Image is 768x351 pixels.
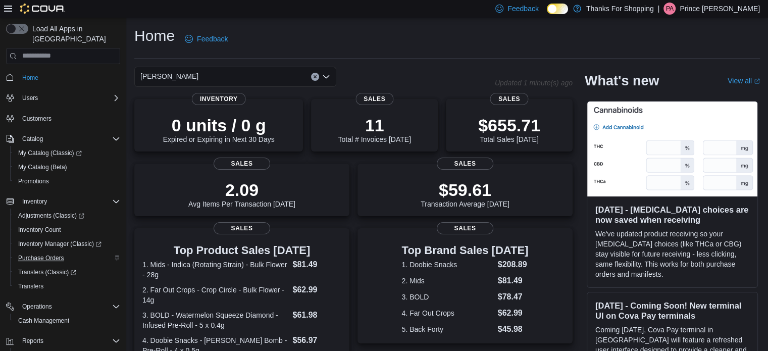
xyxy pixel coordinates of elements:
p: $59.61 [421,180,509,200]
span: Adjustments (Classic) [14,210,120,222]
span: Reports [18,335,120,347]
span: Cash Management [18,317,69,325]
dd: $208.89 [498,259,529,271]
a: Adjustments (Classic) [14,210,88,222]
p: 2.09 [188,180,295,200]
span: Purchase Orders [14,252,120,264]
span: My Catalog (Beta) [14,161,120,173]
a: Feedback [181,29,232,49]
p: Thanks For Shopping [586,3,654,15]
button: Customers [2,111,124,126]
a: Purchase Orders [14,252,68,264]
span: Dark Mode [547,14,547,15]
button: Home [2,70,124,85]
span: PA [666,3,674,15]
a: Transfers (Classic) [10,265,124,279]
button: Catalog [18,133,47,145]
button: Inventory [2,194,124,209]
dt: 1. Doobie Snacks [402,260,494,270]
button: Cash Management [10,314,124,328]
span: Feedback [197,34,228,44]
h3: Top Product Sales [DATE] [142,244,341,257]
dd: $45.98 [498,323,529,335]
a: Inventory Manager (Classic) [14,238,106,250]
a: Transfers [14,280,47,292]
span: Catalog [22,135,43,143]
dt: 5. Back Forty [402,324,494,334]
button: Users [2,91,124,105]
button: Reports [18,335,47,347]
a: View allExternal link [728,77,760,85]
span: Inventory [22,197,47,206]
span: Adjustments (Classic) [18,212,84,220]
dt: 2. Mids [402,276,494,286]
span: Users [18,92,120,104]
span: Purchase Orders [18,254,64,262]
span: Sales [437,158,493,170]
a: Promotions [14,175,53,187]
a: My Catalog (Classic) [14,147,86,159]
a: Inventory Manager (Classic) [10,237,124,251]
span: Home [22,74,38,82]
dd: $56.97 [292,334,341,346]
span: Inventory Manager (Classic) [14,238,120,250]
button: Open list of options [322,73,330,81]
a: Adjustments (Classic) [10,209,124,223]
button: Operations [18,300,56,313]
span: Sales [214,158,270,170]
span: Inventory [192,93,246,105]
span: Transfers (Classic) [18,268,76,276]
dt: 4. Far Out Crops [402,308,494,318]
dd: $81.49 [498,275,529,287]
a: Cash Management [14,315,73,327]
div: Expired or Expiring in Next 30 Days [163,115,275,143]
p: | [658,3,660,15]
span: My Catalog (Beta) [18,163,67,171]
h3: [DATE] - [MEDICAL_DATA] choices are now saved when receiving [595,205,749,225]
svg: External link [754,78,760,84]
span: Transfers [14,280,120,292]
img: Cova [20,4,65,14]
div: Avg Items Per Transaction [DATE] [188,180,295,208]
dt: 1. Mids - Indica (Rotating Strain) - Bulk Flower - 28g [142,260,288,280]
button: Inventory [18,195,51,208]
h2: What's new [585,73,659,89]
span: Operations [22,303,52,311]
span: Transfers [18,282,43,290]
span: Load All Apps in [GEOGRAPHIC_DATA] [28,24,120,44]
span: Home [18,71,120,84]
dt: 2. Far Out Crops - Crop Circle - Bulk Flower - 14g [142,285,288,305]
button: Clear input [311,73,319,81]
h3: [DATE] - Coming Soon! New terminal UI on Cova Pay terminals [595,300,749,321]
a: Customers [18,113,56,125]
span: Cash Management [14,315,120,327]
p: $655.71 [478,115,540,135]
button: Catalog [2,132,124,146]
a: Transfers (Classic) [14,266,80,278]
button: Users [18,92,42,104]
dt: 3. BOLD - Watermelon Squeeze Diamond - Infused Pre-Roll - 5 x 0.4g [142,310,288,330]
dd: $78.47 [498,291,529,303]
button: Purchase Orders [10,251,124,265]
input: Dark Mode [547,4,568,14]
dd: $81.49 [292,259,341,271]
span: Inventory Manager (Classic) [18,240,101,248]
span: Sales [490,93,528,105]
a: Home [18,72,42,84]
button: Reports [2,334,124,348]
span: My Catalog (Classic) [18,149,82,157]
span: Inventory Count [18,226,61,234]
a: My Catalog (Classic) [10,146,124,160]
button: Transfers [10,279,124,293]
span: Transfers (Classic) [14,266,120,278]
span: Catalog [18,133,120,145]
dd: $62.99 [292,284,341,296]
span: Inventory Count [14,224,120,236]
div: Prince Arceo [663,3,676,15]
p: 0 units / 0 g [163,115,275,135]
a: My Catalog (Beta) [14,161,71,173]
span: Sales [437,222,493,234]
a: Inventory Count [14,224,65,236]
p: We've updated product receiving so your [MEDICAL_DATA] choices (like THCa or CBG) stay visible fo... [595,229,749,279]
span: Users [22,94,38,102]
